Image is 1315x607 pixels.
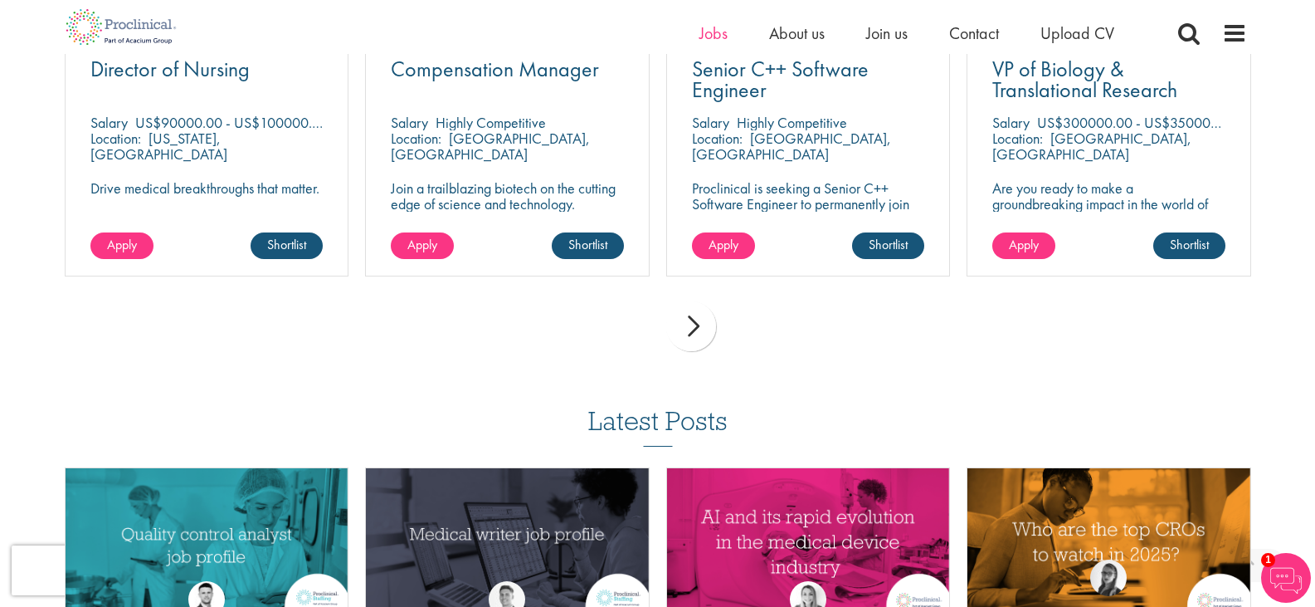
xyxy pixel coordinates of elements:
span: Director of Nursing [90,55,250,83]
a: Apply [90,233,153,259]
a: Apply [992,233,1055,259]
p: Highly Competitive [737,113,847,132]
a: Shortlist [552,233,624,259]
span: 1 [1261,553,1275,567]
span: Senior C++ Software Engineer [692,55,869,104]
span: Location: [90,129,141,148]
a: Contact [949,22,999,44]
span: Location: [692,129,743,148]
p: Drive medical breakthroughs that matter. [90,180,324,196]
span: Salary [692,113,729,132]
a: Senior C++ Software Engineer [692,59,925,100]
a: Upload CV [1040,22,1114,44]
span: Salary [992,113,1030,132]
div: next [666,301,716,351]
a: Apply [391,233,454,259]
p: Proclinical is seeking a Senior C++ Software Engineer to permanently join their dynamic team in [... [692,180,925,243]
a: VP of Biology & Translational Research [992,59,1225,100]
span: Apply [107,236,137,253]
span: Apply [709,236,738,253]
img: Theodora Savlovschi - Wicks [1090,560,1127,596]
p: US$300000.00 - US$350000.00 per annum [1037,113,1302,132]
span: Apply [407,236,437,253]
span: Apply [1009,236,1039,253]
span: Location: [992,129,1043,148]
a: Shortlist [1153,233,1225,259]
a: Shortlist [251,233,323,259]
p: US$90000.00 - US$100000.00 per annum [135,113,392,132]
span: VP of Biology & Translational Research [992,55,1177,104]
a: Compensation Manager [391,59,624,80]
p: Highly Competitive [436,113,546,132]
a: Jobs [699,22,728,44]
img: Chatbot [1261,553,1311,603]
h3: Latest Posts [588,407,728,447]
p: Join a trailblazing biotech on the cutting edge of science and technology. [391,180,624,212]
a: Join us [866,22,908,44]
p: Are you ready to make a groundbreaking impact in the world of biotechnology? Join a growing compa... [992,180,1225,259]
a: Director of Nursing [90,59,324,80]
p: [GEOGRAPHIC_DATA], [GEOGRAPHIC_DATA] [692,129,891,164]
p: [GEOGRAPHIC_DATA], [GEOGRAPHIC_DATA] [391,129,590,164]
a: Apply [692,233,755,259]
iframe: reCAPTCHA [12,546,224,595]
span: Location: [391,129,441,148]
a: Shortlist [852,233,924,259]
span: Compensation Manager [391,55,599,83]
span: Salary [90,113,128,132]
span: Salary [391,113,428,132]
p: [GEOGRAPHIC_DATA], [GEOGRAPHIC_DATA] [992,129,1191,164]
a: About us [769,22,825,44]
p: [US_STATE], [GEOGRAPHIC_DATA] [90,129,227,164]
